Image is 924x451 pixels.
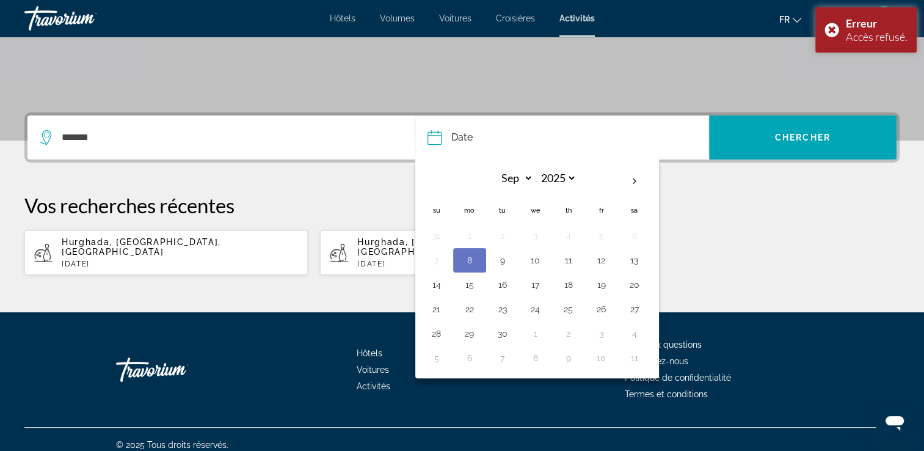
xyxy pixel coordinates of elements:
div: Accès refusé. [846,30,908,43]
font: Erreur [846,16,877,30]
p: [DATE] [357,260,594,268]
button: Day 7 [493,350,512,367]
button: Day 14 [427,276,446,293]
button: Day 5 [592,227,611,244]
button: Day 11 [559,252,578,269]
button: Day 24 [526,301,545,318]
button: Day 17 [526,276,545,293]
button: Next month [618,167,651,196]
button: Day 31 [427,227,446,244]
button: Day 8 [460,252,479,269]
button: Day 11 [625,350,644,367]
select: Select year [537,167,577,189]
button: Day 9 [493,252,512,269]
button: Day 4 [559,227,578,244]
button: Day 12 [592,252,611,269]
button: Hurghada, [GEOGRAPHIC_DATA], [GEOGRAPHIC_DATA][DATE] [24,230,308,276]
button: Day 28 [427,325,446,342]
button: Day 22 [460,301,479,318]
button: Day 1 [526,325,545,342]
button: Date [427,116,708,159]
button: Day 16 [493,276,512,293]
button: Day 25 [559,301,578,318]
a: Termes et conditions [625,389,708,399]
a: Activités [357,381,390,391]
button: Day 5 [427,350,446,367]
iframe: Bouton de lancement de la fenêtre de messagerie [875,402,914,441]
p: [DATE] [62,260,298,268]
span: © 2025 Tous droits réservés. [116,440,228,450]
a: Hôtels [357,348,382,358]
a: Voitures [439,13,471,23]
button: Day 10 [526,252,545,269]
button: Chercher [709,116,897,159]
button: Day 2 [559,325,578,342]
button: Changer la langue [779,10,801,28]
button: Day 9 [559,350,578,367]
button: Day 2 [493,227,512,244]
button: Day 3 [592,325,611,342]
button: Day 29 [460,325,479,342]
span: Hurghada, [GEOGRAPHIC_DATA], [GEOGRAPHIC_DATA] [62,237,221,257]
button: Day 13 [625,252,644,269]
span: Chercher [775,133,831,142]
button: Menu utilisateur [868,5,900,31]
button: Day 23 [493,301,512,318]
button: Day 6 [460,350,479,367]
button: Day 7 [427,252,446,269]
button: Day 21 [427,301,446,318]
button: Day 26 [592,301,611,318]
a: Foire aux questions [625,340,702,350]
button: Day 18 [559,276,578,293]
a: Hôtels [330,13,355,23]
a: Travorium [24,2,147,34]
a: Politique de confidentialité [625,373,731,383]
button: Day 20 [625,276,644,293]
button: Day 30 [493,325,512,342]
a: Activités [559,13,595,23]
button: Day 10 [592,350,611,367]
a: Voitures [357,365,389,375]
button: Day 27 [625,301,644,318]
button: Day 6 [625,227,644,244]
span: Hurghada, [GEOGRAPHIC_DATA], [GEOGRAPHIC_DATA] [357,237,517,257]
select: Select month [493,167,533,189]
a: Volumes [380,13,415,23]
button: Day 19 [592,276,611,293]
div: Erreur [846,16,908,30]
a: Croisières [496,13,535,23]
span: Fr [779,15,790,24]
button: Day 1 [460,227,479,244]
button: Hurghada, [GEOGRAPHIC_DATA], [GEOGRAPHIC_DATA][DATE] [320,230,603,276]
button: Day 8 [526,350,545,367]
a: Travorium [116,351,238,388]
button: Day 15 [460,276,479,293]
p: Vos recherches récentes [24,193,900,218]
div: Widget de recherche [27,116,897,159]
button: Day 3 [526,227,545,244]
button: Day 4 [625,325,644,342]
